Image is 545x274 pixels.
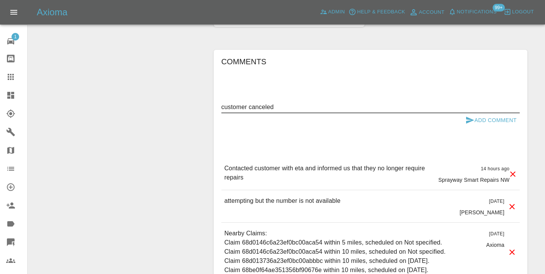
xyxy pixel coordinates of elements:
[493,4,505,11] span: 99+
[407,6,447,18] a: Account
[318,6,347,18] a: Admin
[419,8,445,17] span: Account
[328,8,345,16] span: Admin
[460,209,504,216] p: [PERSON_NAME]
[221,103,520,111] textarea: customer canceled
[11,33,19,41] span: 1
[221,55,520,68] h6: Comments
[347,6,407,18] button: Help & Feedback
[502,6,536,18] button: Logout
[489,199,504,204] span: [DATE]
[37,6,67,18] h5: Axioma
[224,196,340,205] p: attempting but the number is not available
[512,8,534,16] span: Logout
[224,164,432,182] p: Contacted customer with eta and informed us that they no longer require repairs
[457,8,497,16] span: Notifications
[357,8,405,16] span: Help & Feedback
[447,6,499,18] button: Notifications
[462,113,520,127] button: Add Comment
[439,176,510,184] p: Sprayway Smart Repairs NW
[489,231,504,236] span: [DATE]
[5,3,23,21] button: Open drawer
[481,166,509,171] span: 14 hours ago
[486,241,504,249] p: Axioma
